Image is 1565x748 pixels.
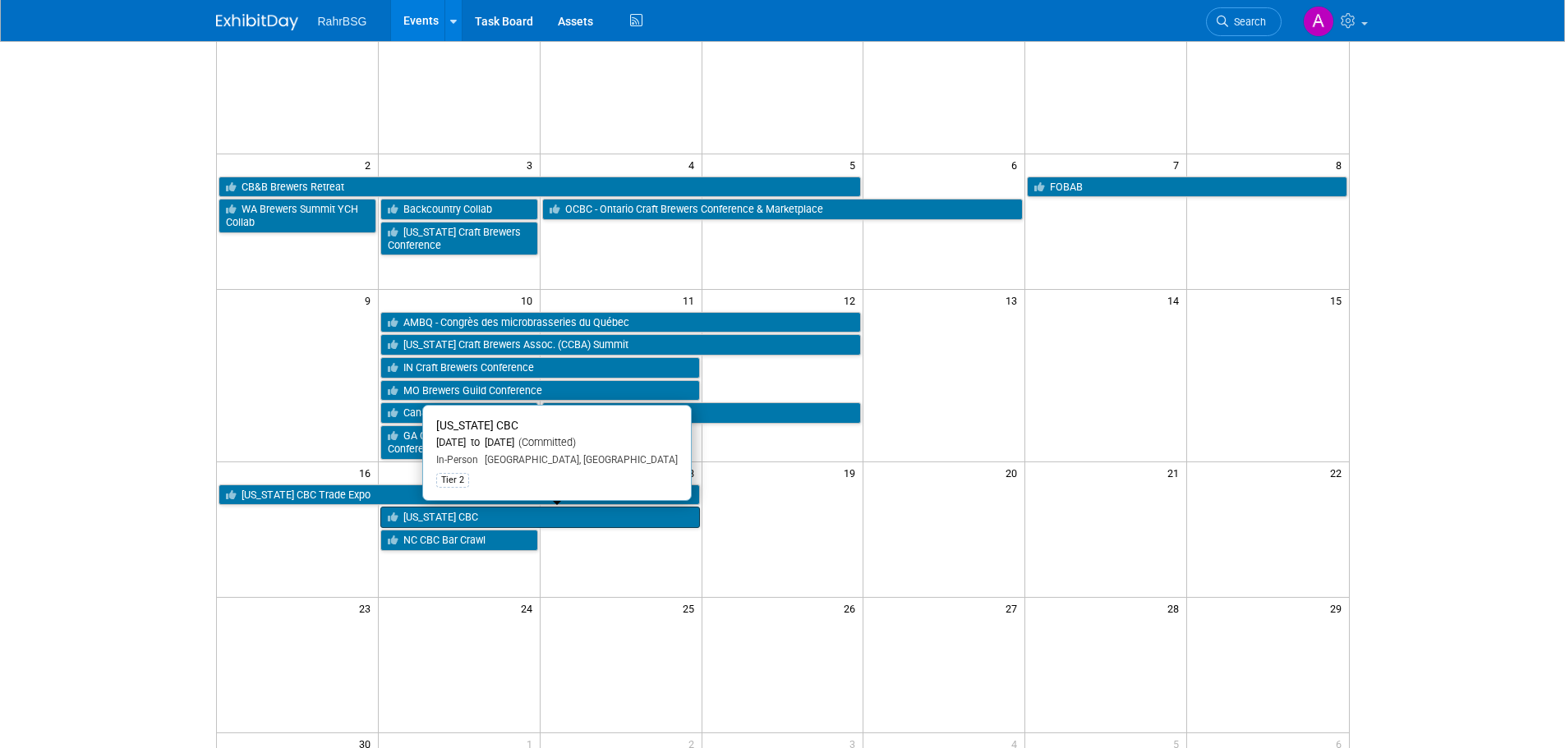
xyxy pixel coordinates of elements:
a: IN Craft Brewers Conference [380,357,700,379]
span: 23 [357,598,378,618]
span: 27 [1004,598,1024,618]
span: 10 [519,290,540,310]
span: In-Person [436,454,478,466]
a: Search [1206,7,1282,36]
span: 22 [1328,462,1349,483]
a: SC CBC & Tradeshow [542,402,862,424]
a: [US_STATE] CBC Trade Expo [219,484,700,506]
span: 21 [1166,462,1186,483]
a: [US_STATE] Craft Brewers Assoc. (CCBA) Summit [380,334,862,356]
a: [US_STATE] Craft Brewers Conference [380,222,538,255]
a: AMBQ - Congrès des microbrasseries du Québec [380,312,862,333]
span: 16 [357,462,378,483]
img: ExhibitDay [216,14,298,30]
span: RahrBSG [318,15,367,28]
span: 3 [525,154,540,175]
a: NC CBC Bar Crawl [380,530,538,551]
span: 29 [1328,598,1349,618]
span: [US_STATE] CBC [436,419,518,432]
span: 6 [1010,154,1024,175]
span: 4 [687,154,702,175]
span: 26 [842,598,863,618]
a: FOBAB [1027,177,1346,198]
span: 24 [519,598,540,618]
span: 11 [681,290,702,310]
span: 19 [842,462,863,483]
span: Search [1228,16,1266,28]
span: 20 [1004,462,1024,483]
span: 2 [363,154,378,175]
div: Tier 2 [436,473,469,488]
span: 12 [842,290,863,310]
span: 8 [1334,154,1349,175]
span: 28 [1166,598,1186,618]
a: WA Brewers Summit YCH Collab [219,199,376,232]
a: [US_STATE] CBC [380,507,700,528]
span: (Committed) [514,436,576,448]
a: GA Craft Brewers Conference [380,425,538,459]
span: 14 [1166,290,1186,310]
span: 5 [848,154,863,175]
span: [GEOGRAPHIC_DATA], [GEOGRAPHIC_DATA] [478,454,678,466]
a: Backcountry Collab [380,199,538,220]
div: [DATE] to [DATE] [436,436,678,450]
a: CB&B Brewers Retreat [219,177,862,198]
a: MO Brewers Guild Conference [380,380,700,402]
span: 13 [1004,290,1024,310]
span: 25 [681,598,702,618]
img: Ashley Grotewold [1303,6,1334,37]
span: 9 [363,290,378,310]
span: 7 [1171,154,1186,175]
a: Canada Beer Cup [380,402,538,424]
span: 15 [1328,290,1349,310]
a: OCBC - Ontario Craft Brewers Conference & Marketplace [542,199,1024,220]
